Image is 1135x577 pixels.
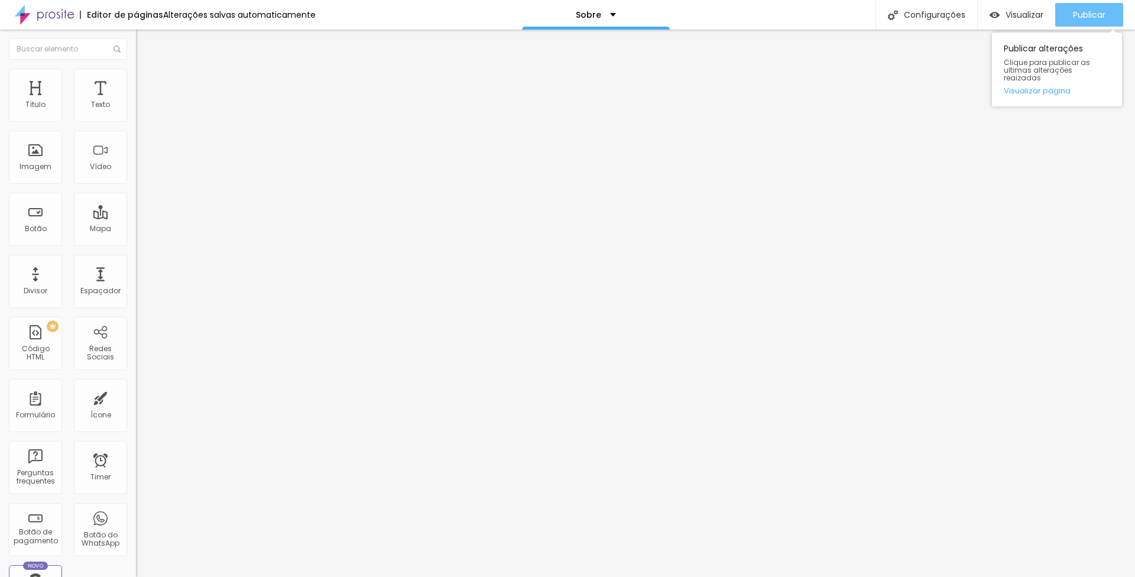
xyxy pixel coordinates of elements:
[1006,10,1043,20] span: Visualizar
[978,3,1055,27] button: Visualizar
[12,469,59,486] div: Perguntas frequentes
[136,30,1135,577] iframe: Editor
[77,531,124,548] div: Botão do WhatsApp
[113,46,121,53] img: Icone
[1055,3,1123,27] button: Publicar
[80,11,163,19] div: Editor de páginas
[1004,87,1110,95] a: Visualizar página
[992,33,1122,106] div: Publicar alterações
[90,473,111,481] div: Timer
[12,528,59,545] div: Botão de pagamento
[25,225,47,233] div: Botão
[163,11,316,19] div: Alterações salvas automaticamente
[90,163,111,171] div: Vídeo
[25,101,46,109] div: Título
[20,163,51,171] div: Imagem
[91,101,110,109] div: Texto
[16,411,55,419] div: Formulário
[990,10,1000,20] img: view-1.svg
[80,287,121,295] div: Espaçador
[1073,10,1105,20] span: Publicar
[90,225,111,233] div: Mapa
[1004,59,1110,82] span: Clique para publicar as ultimas alterações reaizadas
[888,10,898,20] img: Icone
[9,38,127,60] input: Buscar elemento
[90,411,111,419] div: Ícone
[77,345,124,362] div: Redes Sociais
[576,11,601,19] p: Sobre
[24,287,47,295] div: Divisor
[23,562,48,570] div: Novo
[12,345,59,362] div: Código HTML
